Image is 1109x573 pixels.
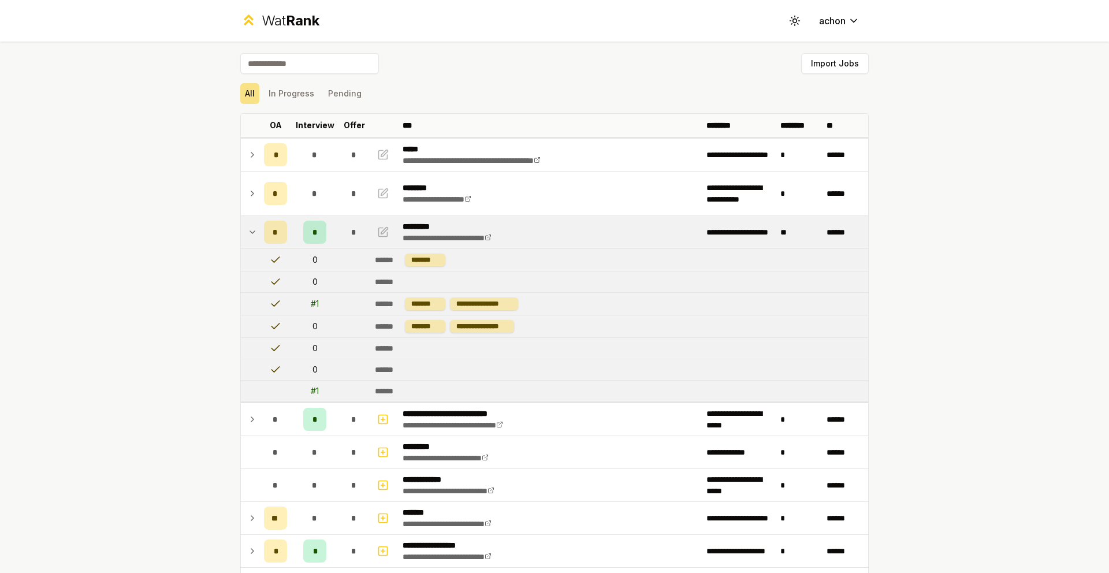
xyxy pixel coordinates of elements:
[819,14,846,28] span: achon
[240,12,319,30] a: WatRank
[292,359,338,380] td: 0
[801,53,869,74] button: Import Jobs
[264,83,319,104] button: In Progress
[311,298,319,310] div: # 1
[311,385,319,397] div: # 1
[240,83,259,104] button: All
[292,249,338,271] td: 0
[344,120,365,131] p: Offer
[296,120,334,131] p: Interview
[810,10,869,31] button: achon
[323,83,366,104] button: Pending
[270,120,282,131] p: OA
[292,271,338,292] td: 0
[286,12,319,29] span: Rank
[262,12,319,30] div: Wat
[292,315,338,337] td: 0
[292,338,338,359] td: 0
